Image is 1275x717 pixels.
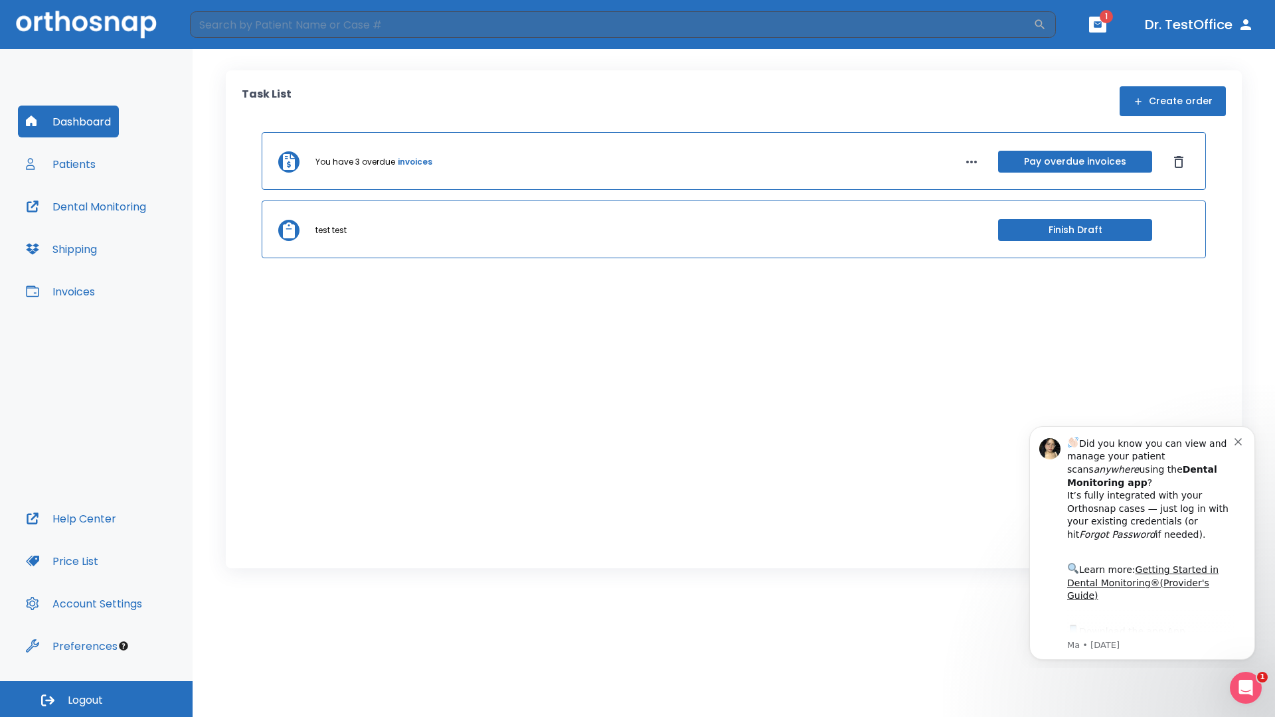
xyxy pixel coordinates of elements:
[242,86,292,116] p: Task List
[16,11,157,38] img: Orthosnap
[225,21,236,31] button: Dismiss notification
[18,148,104,180] button: Patients
[68,693,103,708] span: Logout
[18,545,106,577] button: Price List
[18,106,119,137] button: Dashboard
[18,630,126,662] button: Preferences
[118,640,129,652] div: Tooltip anchor
[1120,86,1226,116] button: Create order
[58,225,225,237] p: Message from Ma, sent 8w ago
[58,208,225,276] div: Download the app: | ​ Let us know if you need help getting started!
[998,219,1152,241] button: Finish Draft
[1257,672,1268,682] span: 1
[18,191,154,222] button: Dental Monitoring
[18,588,150,619] button: Account Settings
[18,276,103,307] button: Invoices
[1230,672,1262,704] iframe: Intercom live chat
[315,224,347,236] p: test test
[1100,10,1113,23] span: 1
[1009,414,1275,668] iframe: Intercom notifications message
[998,151,1152,173] button: Pay overdue invoices
[190,11,1033,38] input: Search by Patient Name or Case #
[398,156,432,168] a: invoices
[18,233,105,265] button: Shipping
[1140,13,1259,37] button: Dr. TestOffice
[315,156,395,168] p: You have 3 overdue
[18,503,124,534] button: Help Center
[1168,151,1189,173] button: Dismiss
[58,212,176,236] a: App Store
